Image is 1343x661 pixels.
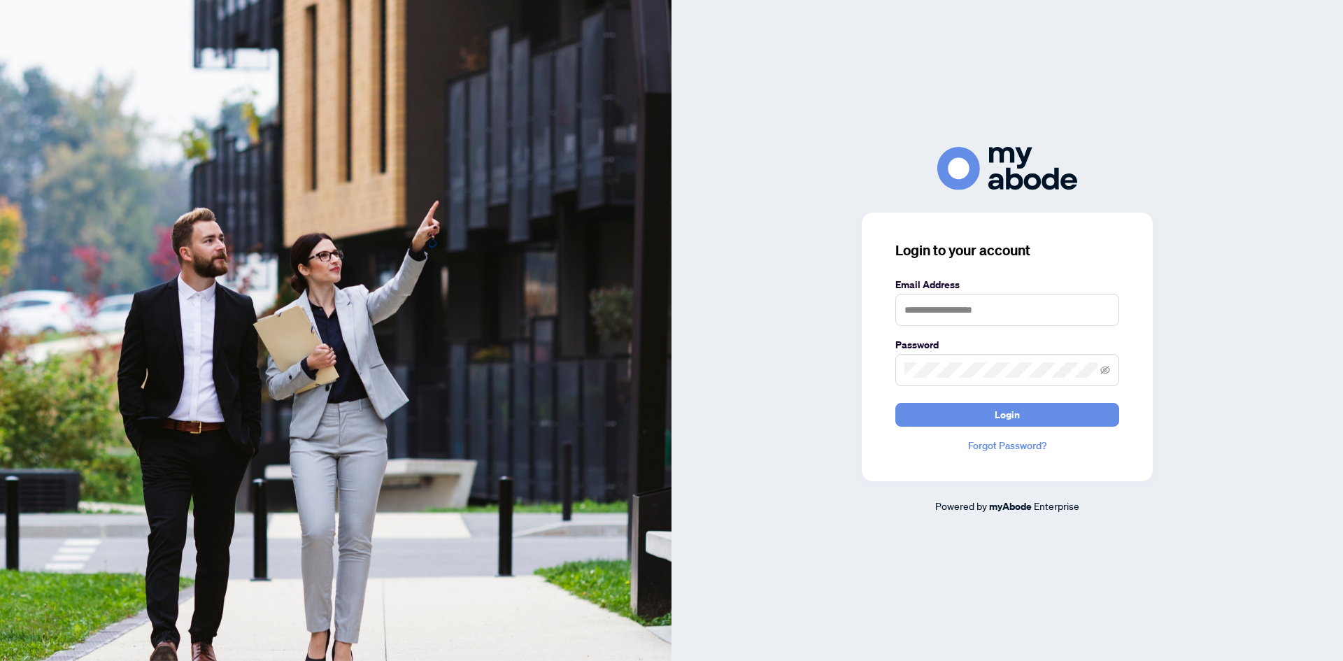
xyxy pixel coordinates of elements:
a: myAbode [989,499,1032,514]
span: Login [995,404,1020,426]
button: Login [895,403,1119,427]
span: Enterprise [1034,499,1079,512]
span: Powered by [935,499,987,512]
label: Email Address [895,277,1119,292]
label: Password [895,337,1119,353]
h3: Login to your account [895,241,1119,260]
img: ma-logo [937,147,1077,190]
a: Forgot Password? [895,438,1119,453]
span: eye-invisible [1100,365,1110,375]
